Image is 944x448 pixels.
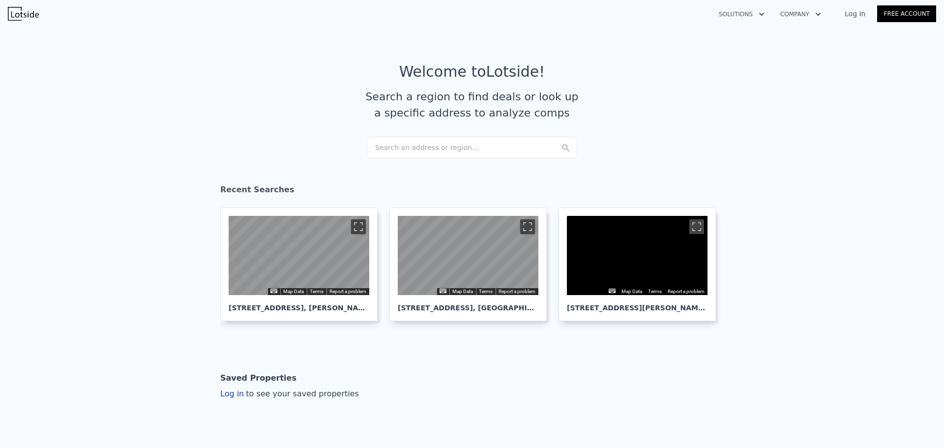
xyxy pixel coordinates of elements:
[559,208,724,321] a: Map [STREET_ADDRESS][PERSON_NAME], Monticello
[833,9,877,19] a: Log In
[398,295,538,313] div: [STREET_ADDRESS] , [GEOGRAPHIC_DATA]
[668,289,705,294] a: Report problems with Street View imagery to Google
[711,5,772,23] button: Solutions
[479,289,493,294] a: Terms (opens in new tab)
[229,216,369,295] div: Map
[229,216,369,295] div: Main Display
[648,289,662,294] a: Terms (opens in new tab)
[440,289,446,293] button: Keyboard shortcuts
[499,289,535,294] a: Report a problem
[567,295,708,313] div: [STREET_ADDRESS][PERSON_NAME] , Monticello
[329,289,366,294] a: Report a problem
[452,288,473,295] button: Map Data
[567,216,708,295] div: Main Display
[8,7,39,21] img: Lotside
[400,282,433,295] img: Google
[231,282,264,295] img: Google
[220,208,385,321] a: Map [STREET_ADDRESS], [PERSON_NAME]
[398,216,538,295] div: Main Display
[362,89,582,121] div: Search a region to find deals or look up a specific address to analyze comps
[772,5,829,23] button: Company
[399,63,545,81] div: Welcome to Lotside !
[351,219,366,234] button: Toggle fullscreen view
[220,176,724,208] div: Recent Searches
[270,289,277,293] button: Keyboard shortcuts
[621,288,642,295] button: Map Data
[877,5,936,22] a: Free Account
[231,282,264,295] a: Open this area in Google Maps (opens a new window)
[244,389,359,398] span: to see your saved properties
[569,282,602,295] img: Google
[367,137,577,158] div: Search an address or region...
[569,282,602,295] a: Open this area in Google Maps (opens a new window)
[689,219,704,234] button: Toggle fullscreen view
[520,219,535,234] button: Toggle fullscreen view
[220,388,359,400] div: Log in
[567,216,708,295] div: Map
[389,208,555,321] a: Map [STREET_ADDRESS], [GEOGRAPHIC_DATA]
[229,295,369,313] div: [STREET_ADDRESS] , [PERSON_NAME]
[609,289,616,293] button: Keyboard shortcuts
[310,289,324,294] a: Terms (opens in new tab)
[220,368,296,388] div: Saved Properties
[398,216,538,295] div: Map
[400,282,433,295] a: Open this area in Google Maps (opens a new window)
[283,288,304,295] button: Map Data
